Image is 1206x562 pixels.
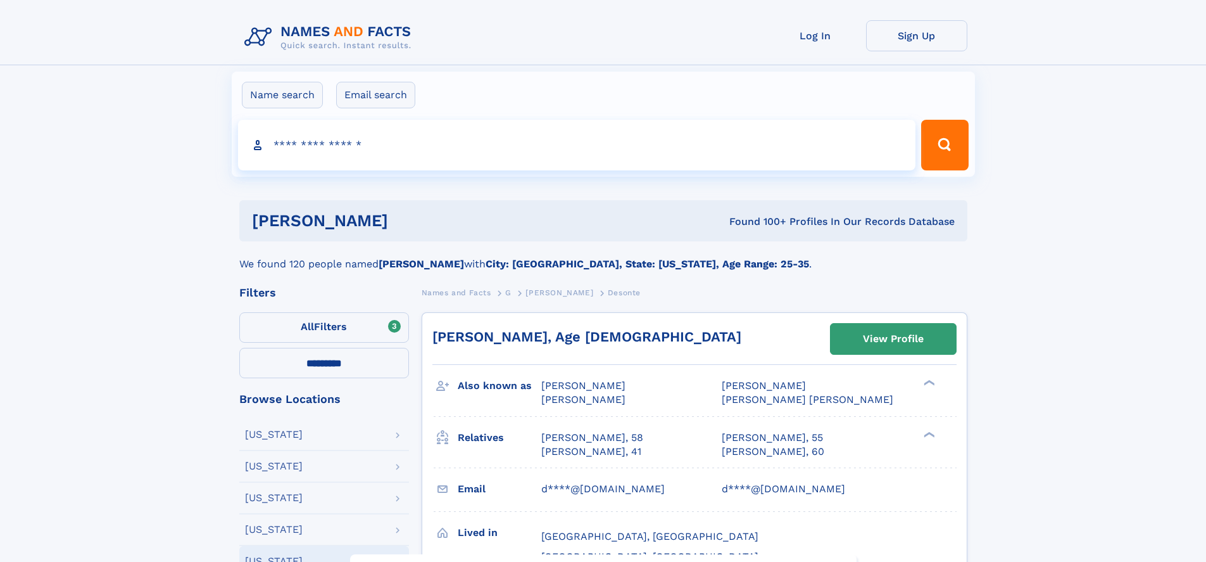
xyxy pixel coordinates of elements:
div: [US_STATE] [245,430,303,440]
a: [PERSON_NAME], 60 [722,445,824,459]
div: Found 100+ Profiles In Our Records Database [558,215,955,229]
span: [PERSON_NAME] [PERSON_NAME] [722,393,893,406]
label: Name search [242,82,323,108]
div: View Profile [863,324,924,354]
a: [PERSON_NAME], 58 [541,431,643,445]
div: ❯ [920,379,936,387]
a: [PERSON_NAME], 55 [722,431,823,445]
span: G [505,288,512,297]
div: We found 120 people named with . [239,241,967,272]
h3: Email [458,478,541,500]
a: [PERSON_NAME], Age [DEMOGRAPHIC_DATA] [432,329,741,345]
a: G [505,284,512,300]
span: [PERSON_NAME] [722,380,806,392]
span: All [301,321,314,333]
h1: [PERSON_NAME] [252,213,559,229]
div: [US_STATE] [245,493,303,503]
button: Search Button [921,120,968,170]
div: [US_STATE] [245,461,303,471]
h3: Also known as [458,375,541,397]
span: [PERSON_NAME] [541,380,625,392]
span: [PERSON_NAME] [541,393,625,406]
h3: Relatives [458,427,541,449]
div: Browse Locations [239,393,409,405]
a: Sign Up [866,20,967,51]
b: City: [GEOGRAPHIC_DATA], State: [US_STATE], Age Range: 25-35 [486,258,809,270]
div: [US_STATE] [245,525,303,535]
label: Filters [239,312,409,343]
span: Desonte [608,288,641,297]
a: View Profile [831,324,956,354]
img: Logo Names and Facts [239,20,422,54]
div: Filters [239,287,409,298]
b: [PERSON_NAME] [379,258,464,270]
a: Log In [765,20,866,51]
label: Email search [336,82,415,108]
div: ❯ [920,430,936,438]
span: [PERSON_NAME] [525,288,593,297]
a: Names and Facts [422,284,491,300]
span: [GEOGRAPHIC_DATA], [GEOGRAPHIC_DATA] [541,530,758,542]
h3: Lived in [458,522,541,544]
a: [PERSON_NAME], 41 [541,445,641,459]
input: search input [238,120,916,170]
a: [PERSON_NAME] [525,284,593,300]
